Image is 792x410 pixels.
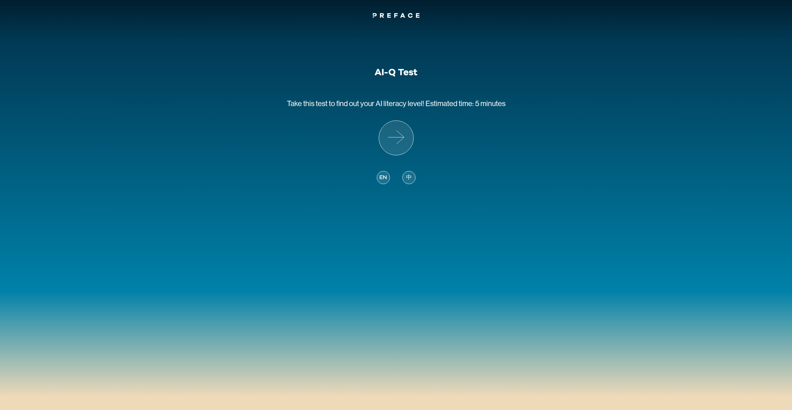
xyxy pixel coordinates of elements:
span: find out your AI literacy level! [336,99,424,108]
span: Estimated time: 5 minutes [426,99,505,108]
h1: AI-Q Test [375,67,417,78]
span: Take this test to [287,99,335,108]
span: EN [379,173,387,182]
span: 中 [406,173,412,182]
